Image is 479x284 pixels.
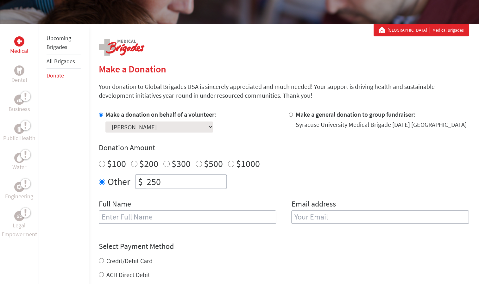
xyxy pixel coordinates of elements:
label: $200 [139,157,158,170]
p: Dental [11,76,27,84]
a: BusinessBusiness [9,95,30,114]
label: Full Name [99,199,131,210]
label: $1000 [236,157,260,170]
p: Water [12,163,26,172]
a: EngineeringEngineering [5,182,33,201]
a: MedicalMedical [10,36,28,55]
img: Legal Empowerment [17,214,22,218]
a: WaterWater [12,153,26,172]
p: Business [9,105,30,114]
h4: Donation Amount [99,143,469,153]
img: Public Health [17,126,22,132]
label: ACH Direct Debit [106,271,150,279]
label: Make a donation on behalf of a volunteer: [105,110,216,118]
label: Other [108,174,130,189]
li: All Brigades [47,54,81,69]
a: Public HealthPublic Health [3,124,35,143]
label: Email address [291,199,336,210]
p: Public Health [3,134,35,143]
div: Syracuse University Medical Brigade [DATE] [GEOGRAPHIC_DATA] [295,120,466,129]
div: Business [14,95,24,105]
label: Make a general donation to group fundraiser: [295,110,415,118]
input: Enter Full Name [99,210,276,224]
img: Engineering [17,184,22,189]
a: DentalDental [11,65,27,84]
label: $300 [172,157,191,170]
img: Business [17,97,22,102]
a: Legal EmpowermentLegal Empowerment [1,211,37,239]
input: Enter Amount [145,175,226,188]
div: Dental [14,65,24,76]
label: $500 [204,157,223,170]
div: Medical [14,36,24,46]
label: $100 [107,157,126,170]
a: Upcoming Brigades [47,34,71,51]
h4: Select Payment Method [99,241,469,251]
div: Medical Brigades [379,27,464,33]
img: Water [17,154,22,161]
a: Donate [47,72,64,79]
div: Engineering [14,182,24,192]
p: Legal Empowerment [1,221,37,239]
h2: Make a Donation [99,63,469,75]
p: Your donation to Global Brigades USA is sincerely appreciated and much needed! Your support is dr... [99,82,469,100]
img: Dental [17,67,22,73]
div: $ [136,175,145,188]
p: Engineering [5,192,33,201]
input: Your Email [291,210,469,224]
div: Legal Empowerment [14,211,24,221]
div: Public Health [14,124,24,134]
img: logo-medical.png [99,39,144,56]
a: All Brigades [47,58,75,65]
img: Medical [17,39,22,44]
label: Credit/Debit Card [106,257,153,265]
a: [GEOGRAPHIC_DATA] [388,27,430,33]
li: Donate [47,69,81,83]
li: Upcoming Brigades [47,31,81,54]
p: Medical [10,46,28,55]
div: Water [14,153,24,163]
